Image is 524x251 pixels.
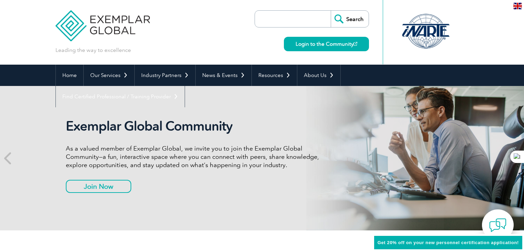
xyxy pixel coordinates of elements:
a: Resources [252,65,297,86]
a: Join Now [66,180,131,193]
img: en [513,3,522,9]
p: As a valued member of Exemplar Global, we invite you to join the Exemplar Global Community—a fun,... [66,144,324,169]
img: contact-chat.png [489,217,506,234]
p: Leading the way to excellence [55,46,131,54]
span: Get 20% off on your new personnel certification application! [378,240,519,245]
a: News & Events [196,65,251,86]
h2: Exemplar Global Community [66,118,324,134]
a: Find Certified Professional / Training Provider [56,86,185,107]
a: Industry Partners [135,65,195,86]
img: open_square.png [353,42,357,46]
a: Our Services [84,65,134,86]
a: About Us [297,65,340,86]
a: Login to the Community [284,37,369,51]
a: Home [56,65,83,86]
input: Search [331,11,369,27]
